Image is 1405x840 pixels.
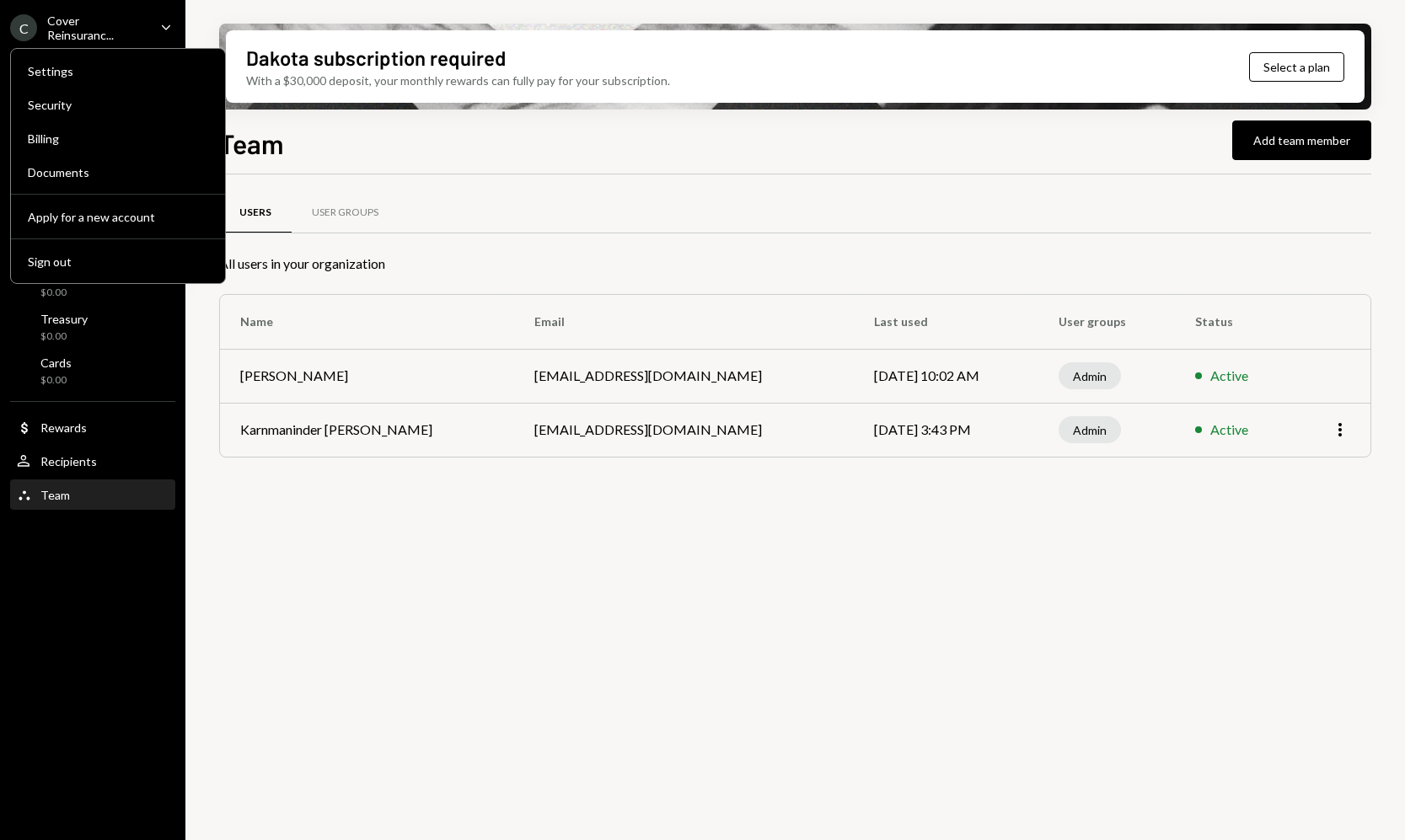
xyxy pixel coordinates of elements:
td: Karnmaninder [PERSON_NAME] [220,403,514,457]
div: Security [28,98,208,112]
th: Last used [854,295,1038,349]
div: With a $30,000 deposit, your monthly rewards can fully pay for your subscription. [246,72,670,89]
div: Users [239,206,271,220]
div: Treasury [40,312,88,326]
div: $0.00 [40,286,81,300]
th: Status [1175,295,1294,349]
div: C [10,14,37,41]
div: Documents [28,165,208,179]
td: [DATE] 10:02 AM [854,349,1038,403]
td: [DATE] 3:43 PM [854,403,1038,457]
a: Users [219,191,292,234]
div: Rewards [40,420,87,435]
div: Cover Reinsuranc... [47,13,147,42]
div: All users in your organization [219,254,1371,274]
a: Team [10,479,175,510]
button: Sign out [18,247,218,277]
div: $0.00 [40,329,88,344]
div: Apply for a new account [28,210,208,224]
div: $0.00 [40,373,72,388]
div: Admin [1059,416,1121,443]
div: Settings [28,64,208,78]
div: Cards [40,356,72,370]
button: Select a plan [1249,52,1344,82]
td: [EMAIL_ADDRESS][DOMAIN_NAME] [514,349,854,403]
a: Settings [18,56,218,86]
div: Recipients [40,454,97,468]
div: User Groups [312,206,378,220]
a: Treasury$0.00 [10,307,175,347]
td: [EMAIL_ADDRESS][DOMAIN_NAME] [514,403,854,457]
a: Cards$0.00 [10,350,175,391]
th: User groups [1038,295,1175,349]
div: Team [40,488,70,502]
th: Name [220,295,514,349]
td: [PERSON_NAME] [220,349,514,403]
div: Sign out [28,254,208,269]
a: Recipients [10,446,175,476]
div: Admin [1059,362,1121,389]
button: Add team member [1232,120,1371,160]
a: Security [18,89,218,120]
a: Rewards [10,412,175,442]
div: Active [1210,420,1248,440]
h1: Team [219,126,284,160]
a: Documents [18,157,218,187]
div: Active [1210,366,1248,386]
div: Billing [28,131,208,146]
div: Dakota subscription required [246,44,506,72]
a: Billing [18,123,218,153]
th: Email [514,295,854,349]
a: User Groups [292,191,399,234]
button: Apply for a new account [18,202,218,233]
